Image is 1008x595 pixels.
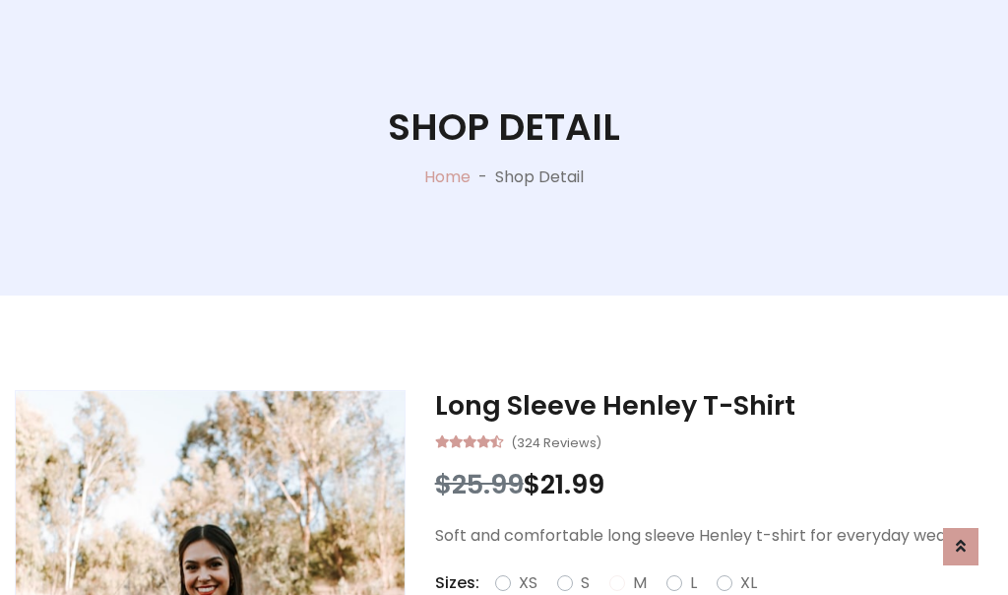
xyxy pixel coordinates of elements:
h1: Shop Detail [388,105,620,150]
label: XL [740,571,757,595]
p: Sizes: [435,571,479,595]
h3: $ [435,469,993,500]
p: - [471,165,495,189]
span: 21.99 [540,466,604,502]
label: XS [519,571,537,595]
label: S [581,571,590,595]
h3: Long Sleeve Henley T-Shirt [435,390,993,422]
label: M [633,571,647,595]
small: (324 Reviews) [511,430,601,453]
a: Home [424,165,471,188]
p: Shop Detail [495,165,584,189]
span: $25.99 [435,466,524,502]
label: L [690,571,697,595]
p: Soft and comfortable long sleeve Henley t-shirt for everyday wear. [435,524,993,548]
